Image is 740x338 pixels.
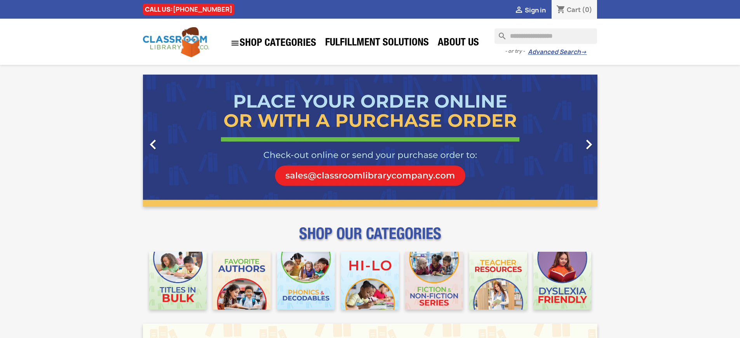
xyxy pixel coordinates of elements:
div: CALL US: [143,3,234,15]
ul: Carousel container [143,75,597,207]
a: About Us [434,36,483,51]
a:  Sign in [514,6,546,14]
i: shopping_cart [556,5,566,15]
p: SHOP OUR CATEGORIES [143,232,597,246]
a: Advanced Search→ [528,48,587,56]
i:  [143,135,163,154]
i: search [494,28,504,38]
a: Previous [143,75,211,207]
span: (0) [582,5,592,14]
img: CLC_Teacher_Resources_Mobile.jpg [469,252,527,310]
img: Classroom Library Company [143,27,209,57]
img: CLC_Phonics_And_Decodables_Mobile.jpg [277,252,335,310]
i:  [514,6,524,15]
span: → [581,48,587,56]
a: Fulfillment Solutions [321,36,433,51]
img: CLC_Favorite_Authors_Mobile.jpg [213,252,271,310]
img: CLC_Dyslexia_Mobile.jpg [533,252,591,310]
img: CLC_HiLo_Mobile.jpg [341,252,399,310]
span: Sign in [525,6,546,14]
img: CLC_Bulk_Mobile.jpg [149,252,207,310]
input: Search [494,28,597,44]
a: SHOP CATEGORIES [226,35,320,52]
a: [PHONE_NUMBER] [173,5,232,14]
span: Cart [567,5,581,14]
img: CLC_Fiction_Nonfiction_Mobile.jpg [405,252,463,310]
i:  [230,38,240,48]
i:  [579,135,599,154]
a: Next [529,75,597,207]
span: - or try - [505,47,528,55]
